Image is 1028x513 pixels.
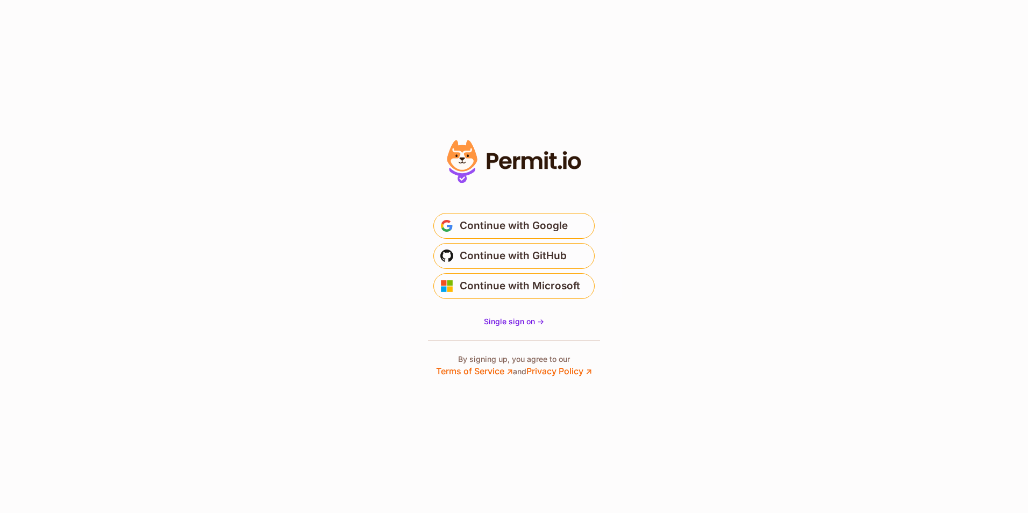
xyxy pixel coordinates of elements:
button: Continue with GitHub [433,243,595,269]
button: Continue with Microsoft [433,273,595,299]
span: Continue with GitHub [460,247,567,265]
a: Privacy Policy ↗ [526,366,592,376]
span: Single sign on -> [484,317,544,326]
a: Single sign on -> [484,316,544,327]
button: Continue with Google [433,213,595,239]
span: Continue with Google [460,217,568,234]
span: Continue with Microsoft [460,277,580,295]
p: By signing up, you agree to our and [436,354,592,377]
a: Terms of Service ↗ [436,366,513,376]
